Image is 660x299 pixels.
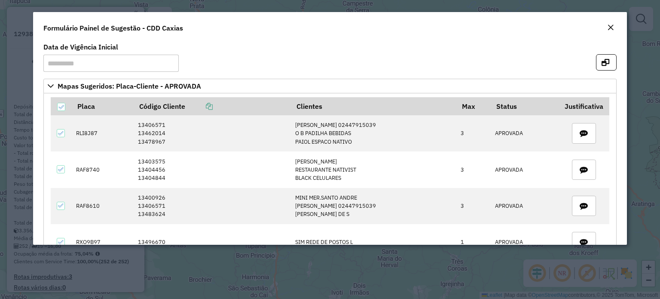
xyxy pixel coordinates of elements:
hb-button: Abrir em nova aba [596,57,617,66]
th: Justificativa [559,97,609,115]
button: Close [605,22,617,34]
td: 3 [456,188,491,224]
th: Status [491,97,559,115]
td: 13406571 13462014 13478967 [133,115,290,151]
td: APROVADA [491,188,559,224]
th: Clientes [290,97,456,115]
label: Data de Vigência Inicial [43,42,118,52]
td: 13496670 [133,224,290,260]
span: Mapas Sugeridos: Placa-Cliente - APROVADA [58,83,201,89]
a: Mapas Sugeridos: Placa-Cliente - APROVADA [43,79,617,93]
a: Copiar [185,102,213,111]
th: Max [456,97,491,115]
td: [PERSON_NAME] RESTAURANTE NATIVIST BLACK CELULARES [290,151,456,188]
th: Placa [71,97,133,115]
td: RAF8740 [71,151,133,188]
td: 13400926 13406571 13483624 [133,188,290,224]
td: APROVADA [491,224,559,260]
th: Código Cliente [133,97,290,115]
td: RLI8J87 [71,115,133,151]
td: [PERSON_NAME] 02447915039 O B PADILHA BEBIDAS PAIOL ESPACO NATIVO [290,115,456,151]
td: 1 [456,224,491,260]
td: SIM REDE DE POSTOS L [290,224,456,260]
td: RAF8610 [71,188,133,224]
td: 3 [456,151,491,188]
td: RXO9B97 [71,224,133,260]
td: MINI MER.SANTO ANDRE [PERSON_NAME] 02447915039 [PERSON_NAME] DE S [290,188,456,224]
td: APROVADA [491,151,559,188]
em: Fechar [607,24,614,31]
td: 13403575 13404456 13404844 [133,151,290,188]
h4: Formulário Painel de Sugestão - CDD Caxias [43,23,183,33]
td: APROVADA [491,115,559,151]
td: 3 [456,115,491,151]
